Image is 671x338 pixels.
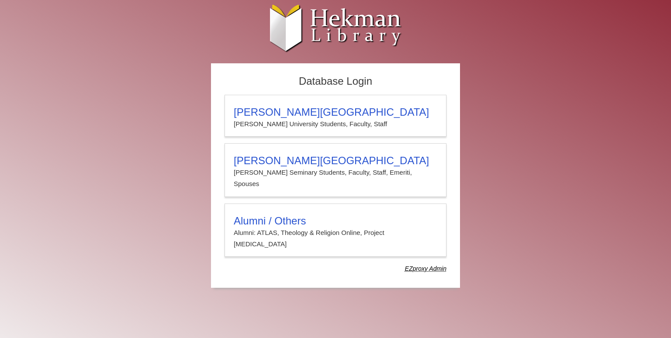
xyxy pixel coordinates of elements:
[234,155,437,167] h3: [PERSON_NAME][GEOGRAPHIC_DATA]
[234,118,437,130] p: [PERSON_NAME] University Students, Faculty, Staff
[234,215,437,227] h3: Alumni / Others
[234,215,437,250] summary: Alumni / OthersAlumni: ATLAS, Theology & Religion Online, Project [MEDICAL_DATA]
[234,227,437,250] p: Alumni: ATLAS, Theology & Religion Online, Project [MEDICAL_DATA]
[234,167,437,190] p: [PERSON_NAME] Seminary Students, Faculty, Staff, Emeriti, Spouses
[234,106,437,118] h3: [PERSON_NAME][GEOGRAPHIC_DATA]
[225,95,446,137] a: [PERSON_NAME][GEOGRAPHIC_DATA][PERSON_NAME] University Students, Faculty, Staff
[225,143,446,197] a: [PERSON_NAME][GEOGRAPHIC_DATA][PERSON_NAME] Seminary Students, Faculty, Staff, Emeriti, Spouses
[405,265,446,272] dfn: Use Alumni login
[220,72,451,90] h2: Database Login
